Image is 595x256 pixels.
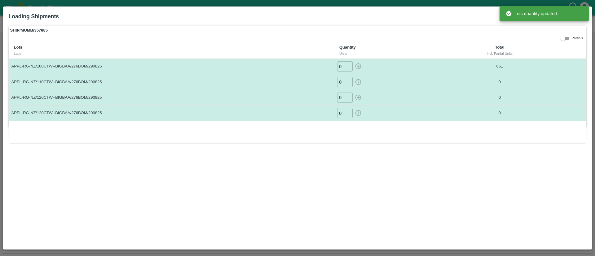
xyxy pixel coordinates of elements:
[9,105,334,121] td: APPL-RG-NZ/120CT/V--BIGBAA/276BOM/290825
[339,45,356,50] b: Quantity
[337,77,353,87] input: 0
[495,45,504,50] b: Total
[506,8,558,19] div: Lots quantity updated.
[9,13,59,20] b: Loading Shipments
[9,59,334,74] td: APPL-RG-NZ/100CT/V--BIGBAA/276BOM/290825
[454,51,545,56] div: incl. Partial Units
[452,79,548,85] p: 0
[9,90,334,105] td: APPL-RG-NZ/120CT/V--BIGBAA/276BOM/290825
[559,35,583,42] div: Partials
[452,110,548,116] p: 0
[14,51,329,56] div: Label
[14,45,22,50] b: Lots
[337,93,353,103] input: 0
[10,27,48,33] strong: SHIP/MUMB/357885
[9,74,334,90] td: APPL-RG-NZ/110CT/V--BIGBAA/276BOM/290825
[452,95,548,101] p: 0
[337,108,353,118] input: 0
[339,51,444,56] div: Units
[452,63,548,69] p: 651
[337,61,353,72] input: 0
